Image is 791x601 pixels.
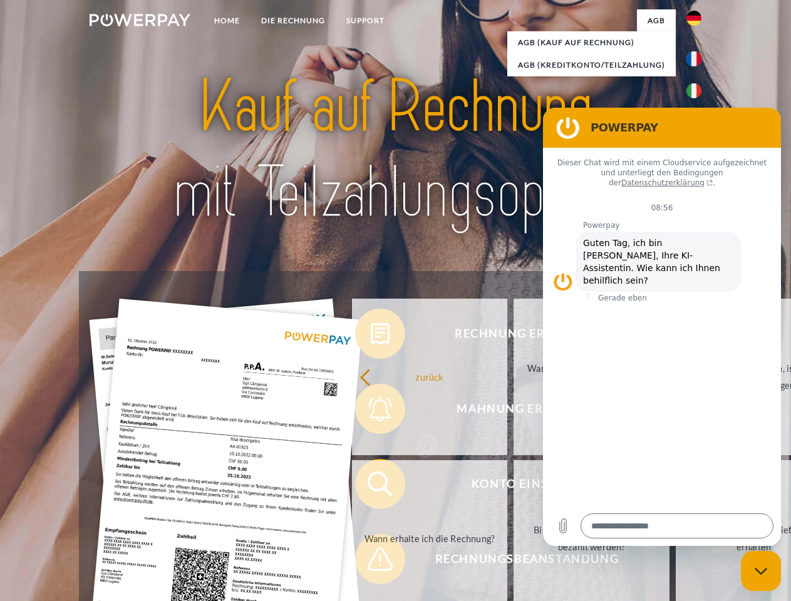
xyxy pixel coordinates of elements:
a: AGB (Kauf auf Rechnung) [507,31,676,54]
img: logo-powerpay-white.svg [90,14,190,26]
img: it [686,83,701,98]
a: AGB (Kreditkonto/Teilzahlung) [507,54,676,76]
iframe: Messaging-Fenster [543,108,781,546]
img: title-powerpay_de.svg [120,60,671,240]
a: DIE RECHNUNG [251,9,336,32]
a: Home [204,9,251,32]
div: zurück [359,368,500,385]
img: de [686,11,701,26]
iframe: Schaltfläche zum Öffnen des Messaging-Fensters; Konversation läuft [741,551,781,591]
div: Warum habe ich eine Rechnung erhalten? [521,360,662,394]
div: Bis wann muss die Rechnung bezahlt werden? [521,521,662,555]
a: SUPPORT [336,9,395,32]
a: agb [637,9,676,32]
img: fr [686,51,701,66]
div: Wann erhalte ich die Rechnung? [359,530,500,547]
